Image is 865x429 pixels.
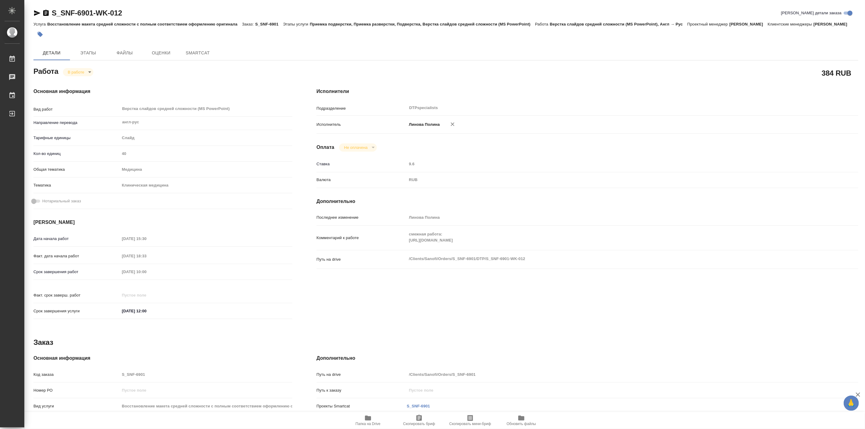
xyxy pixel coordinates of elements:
span: Нотариальный заказ [42,198,81,204]
button: Скопировать ссылку для ЯМессенджера [33,9,41,17]
input: Пустое поле [407,213,813,222]
p: Тематика [33,182,120,188]
span: SmartCat [183,49,212,57]
p: Восстановление макета средней сложности с полным соответствием оформлению оригинала [47,22,242,26]
button: Скопировать ссылку [42,9,50,17]
p: Валюта [317,177,407,183]
input: Пустое поле [407,160,813,168]
input: Пустое поле [120,267,173,276]
textarea: смежная работа: [URL][DOMAIN_NAME] [407,229,813,245]
p: Дата начала работ [33,236,120,242]
h4: Основная информация [33,88,292,95]
a: S_SNF-6901-WK-012 [52,9,122,17]
button: Удалить исполнителя [446,118,459,131]
p: Путь на drive [317,372,407,378]
span: Скопировать бриф [403,422,435,426]
span: Обновить файлы [507,422,536,426]
div: Клиническая медицина [120,180,292,190]
p: Направление перевода [33,120,120,126]
p: Верстка слайдов средней сложности (MS PowerPoint), Англ → Рус [550,22,687,26]
p: Тарифные единицы [33,135,120,141]
p: Путь к заказу [317,387,407,393]
p: Срок завершения услуги [33,308,120,314]
p: Ставка [317,161,407,167]
a: S_SNF-6901 [407,404,430,408]
input: Пустое поле [120,234,173,243]
h4: Основная информация [33,355,292,362]
p: Работа [535,22,550,26]
span: Детали [37,49,66,57]
button: Папка на Drive [342,412,394,429]
input: ✎ Введи что-нибудь [120,307,173,315]
p: Услуга [33,22,47,26]
textarea: /Clients/Sanofi/Orders/S_SNF-6901/DTP/S_SNF-6901-WK-012 [407,254,813,264]
h4: [PERSON_NAME] [33,219,292,226]
input: Пустое поле [120,291,173,300]
div: В работе [339,143,377,152]
div: Медицина [120,164,292,175]
button: 🙏 [844,396,859,411]
input: Пустое поле [407,370,813,379]
span: Файлы [110,49,139,57]
input: Пустое поле [120,386,292,395]
p: Кол-во единиц [33,151,120,157]
h4: Дополнительно [317,355,858,362]
input: Пустое поле [120,149,292,158]
input: Пустое поле [120,402,292,410]
p: Общая тематика [33,166,120,173]
p: Линова Полина [407,122,440,128]
p: [PERSON_NAME] [729,22,768,26]
span: Скопировать мини-бриф [449,422,491,426]
span: 🙏 [846,397,856,410]
p: S_SNF-6901 [255,22,283,26]
button: Не оплачена [342,145,369,150]
p: Исполнитель [317,122,407,128]
div: В работе [63,68,93,76]
h2: Заказ [33,338,53,347]
h4: Оплата [317,144,335,151]
p: Срок завершения работ [33,269,120,275]
p: Факт. срок заверш. работ [33,292,120,298]
p: Проекты Smartcat [317,403,407,409]
p: Проектный менеджер [687,22,729,26]
p: Клиентские менеджеры [768,22,814,26]
p: Путь на drive [317,256,407,263]
p: [PERSON_NAME] [814,22,852,26]
div: Слайд [120,133,292,143]
p: Последнее изменение [317,214,407,221]
p: Комментарий к работе [317,235,407,241]
button: Добавить тэг [33,28,47,41]
span: [PERSON_NAME] детали заказа [781,10,842,16]
h2: Работа [33,65,58,76]
button: В работе [66,70,86,75]
h4: Исполнители [317,88,858,95]
span: Этапы [74,49,103,57]
p: Вид услуги [33,403,120,409]
h2: 384 RUB [822,68,851,78]
input: Пустое поле [120,370,292,379]
p: Приемка подверстки, Приемка разверстки, Подверстка, Верстка слайдов средней сложности (MS PowerPo... [310,22,535,26]
span: Оценки [147,49,176,57]
button: Скопировать бриф [394,412,445,429]
p: Подразделение [317,105,407,112]
div: RUB [407,175,813,185]
p: Этапы услуги [283,22,310,26]
h4: Дополнительно [317,198,858,205]
button: Скопировать мини-бриф [445,412,496,429]
p: Код заказа [33,372,120,378]
span: Папка на Drive [356,422,380,426]
p: Факт. дата начала работ [33,253,120,259]
p: Заказ: [242,22,255,26]
input: Пустое поле [407,386,813,395]
p: Вид работ [33,106,120,112]
p: Номер РО [33,387,120,393]
input: Пустое поле [120,252,173,260]
button: Обновить файлы [496,412,547,429]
